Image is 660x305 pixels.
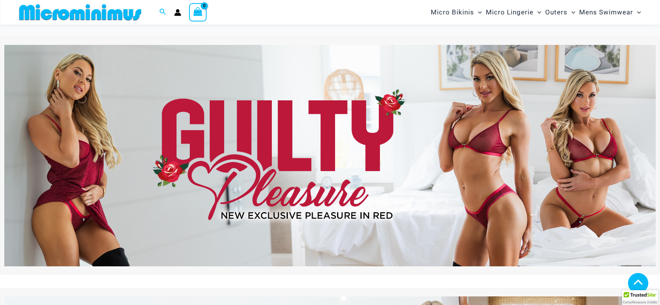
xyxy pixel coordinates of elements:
a: OutersMenu ToggleMenu Toggle [543,2,577,22]
nav: Site Navigation [428,1,644,23]
div: TrustedSite Certified [622,290,658,305]
span: Micro Lingerie [486,2,533,22]
span: Menu Toggle [474,2,482,22]
img: MM SHOP LOGO FLAT [16,4,144,21]
span: Outers [545,2,567,22]
a: Micro BikinisMenu ToggleMenu Toggle [429,2,484,22]
a: Mens SwimwearMenu ToggleMenu Toggle [577,2,643,22]
span: Menu Toggle [533,2,541,22]
span: Mens Swimwear [579,2,633,22]
span: Micro Bikinis [431,2,474,22]
a: Account icon link [174,9,181,16]
a: Micro LingerieMenu ToggleMenu Toggle [484,2,543,22]
img: Guilty Pleasures Red Lingerie [4,45,656,266]
span: Menu Toggle [633,2,641,22]
span: Menu Toggle [567,2,575,22]
a: Search icon link [159,7,166,17]
a: View Shopping Cart, empty [189,3,207,21]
